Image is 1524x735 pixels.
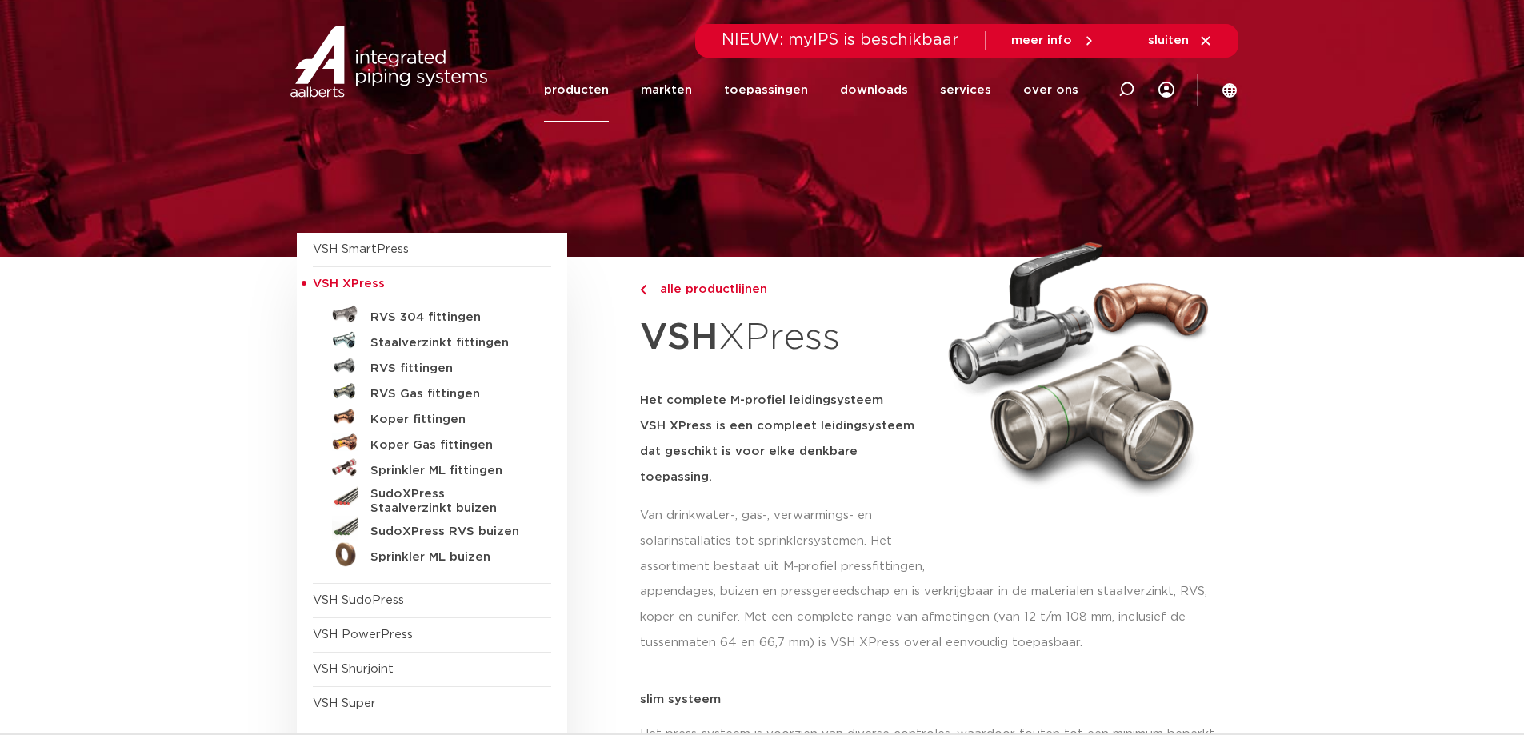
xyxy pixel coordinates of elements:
a: RVS fittingen [313,353,551,378]
a: toepassingen [724,58,808,122]
p: appendages, buizen en pressgereedschap en is verkrijgbaar in de materialen staalverzinkt, RVS, ko... [640,579,1228,656]
nav: Menu [544,58,1078,122]
a: Staalverzinkt fittingen [313,327,551,353]
a: VSH Super [313,697,376,709]
h5: Het complete M-profiel leidingsysteem VSH XPress is een compleet leidingsysteem dat geschikt is v... [640,388,930,490]
a: Koper Gas fittingen [313,429,551,455]
a: VSH Shurjoint [313,663,394,675]
h5: RVS Gas fittingen [370,387,529,401]
h5: Sprinkler ML buizen [370,550,529,565]
p: slim systeem [640,693,1228,705]
img: chevron-right.svg [640,285,646,295]
a: services [940,58,991,122]
span: VSH XPress [313,278,385,290]
a: sluiten [1148,34,1213,48]
h5: Koper Gas fittingen [370,438,529,453]
h1: XPress [640,307,930,369]
h5: RVS 304 fittingen [370,310,529,325]
span: sluiten [1148,34,1189,46]
h5: SudoXPress Staalverzinkt buizen [370,487,529,516]
a: VSH SmartPress [313,243,409,255]
h5: Sprinkler ML fittingen [370,464,529,478]
a: Sprinkler ML buizen [313,541,551,567]
a: downloads [840,58,908,122]
a: over ons [1023,58,1078,122]
a: meer info [1011,34,1096,48]
a: RVS 304 fittingen [313,302,551,327]
strong: VSH [640,319,718,356]
div: my IPS [1158,58,1174,122]
a: Koper fittingen [313,404,551,429]
a: SudoXPress Staalverzinkt buizen [313,481,551,516]
a: producten [544,58,609,122]
a: RVS Gas fittingen [313,378,551,404]
a: VSH SudoPress [313,594,404,606]
span: NIEUW: myIPS is beschikbaar [722,32,959,48]
span: meer info [1011,34,1072,46]
a: Sprinkler ML fittingen [313,455,551,481]
a: VSH PowerPress [313,629,413,641]
h5: SudoXPress RVS buizen [370,525,529,539]
a: SudoXPress RVS buizen [313,516,551,541]
a: alle productlijnen [640,280,930,299]
a: markten [641,58,692,122]
h5: Staalverzinkt fittingen [370,336,529,350]
h5: RVS fittingen [370,362,529,376]
p: Van drinkwater-, gas-, verwarmings- en solarinstallaties tot sprinklersystemen. Het assortiment b... [640,503,930,580]
span: alle productlijnen [650,283,767,295]
h5: Koper fittingen [370,413,529,427]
